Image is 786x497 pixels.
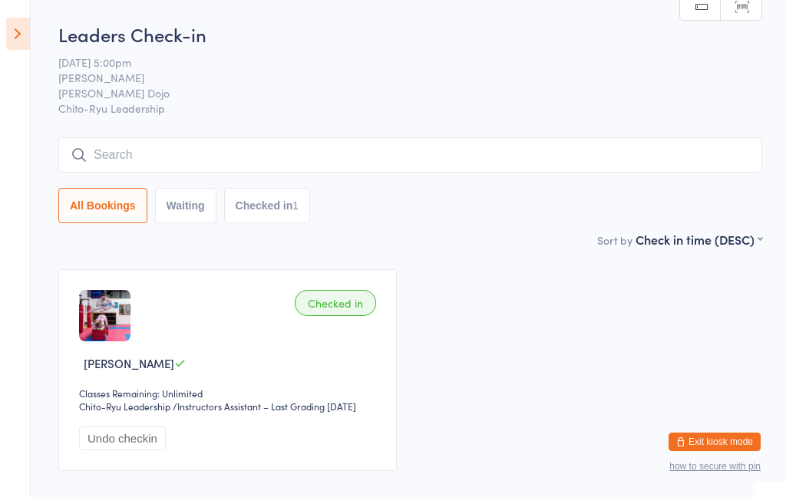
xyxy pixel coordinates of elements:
span: Chito-Ryu Leadership [58,100,762,116]
button: Undo checkin [79,426,166,450]
span: [PERSON_NAME] [58,70,738,85]
button: Exit kiosk mode [669,433,761,451]
div: Classes Remaining: Unlimited [79,387,381,400]
div: Chito-Ryu Leadership [79,400,170,413]
label: Sort by [597,232,632,248]
span: [PERSON_NAME] Dojo [58,85,738,100]
img: image1680493656.png [79,290,130,341]
span: [DATE] 5:00pm [58,54,738,70]
div: 1 [292,199,299,212]
input: Search [58,137,762,173]
span: [PERSON_NAME] [84,355,174,371]
div: Checked in [295,290,376,316]
div: Check in time (DESC) [636,231,762,248]
button: All Bookings [58,188,147,223]
button: how to secure with pin [669,461,761,472]
h2: Leaders Check-in [58,21,762,47]
button: Waiting [155,188,216,223]
span: / Instructors Assistant – Last Grading [DATE] [173,400,356,413]
button: Checked in1 [224,188,311,223]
